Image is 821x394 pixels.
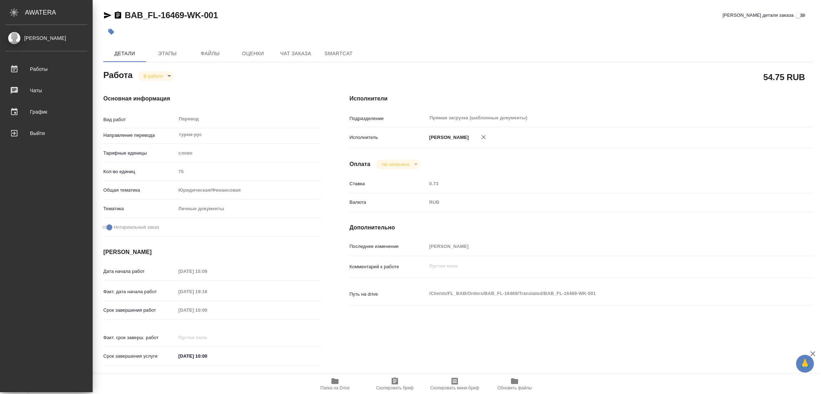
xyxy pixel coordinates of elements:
p: Тарифные единицы [103,150,176,157]
textarea: /Clients/FL_BAB/Orders/BAB_FL-16469/Translated/BAB_FL-16469-WK-001 [427,287,775,300]
span: Обновить файлы [497,385,532,390]
h4: Дополнительно [350,223,813,232]
div: Юридическая/Финансовая [176,184,321,196]
p: Исполнитель [350,134,427,141]
h4: Оплата [350,160,371,169]
button: Скопировать ссылку [114,11,122,20]
input: ✎ Введи что-нибудь [176,351,238,361]
p: Факт. срок заверш. работ [103,334,176,341]
p: Ставка [350,180,427,187]
p: Последнее изменение [350,243,427,250]
p: Тематика [103,205,176,212]
span: Этапы [150,49,185,58]
p: Кол-во единиц [103,168,176,175]
span: Чат заказа [279,49,313,58]
input: Пустое поле [176,266,238,276]
a: Чаты [2,82,91,99]
button: Папка на Drive [305,374,365,394]
div: RUB [427,196,775,208]
button: Обновить файлы [485,374,544,394]
h4: Исполнители [350,94,813,103]
h4: Основная информация [103,94,321,103]
span: [PERSON_NAME] детали заказа [723,12,794,19]
button: Скопировать мини-бриф [425,374,485,394]
div: График [5,107,87,117]
input: Пустое поле [176,305,238,315]
a: Работы [2,60,91,78]
span: Файлы [193,49,227,58]
p: Направление перевода [103,132,176,139]
button: Удалить исполнителя [476,129,491,145]
p: Вид работ [103,116,176,123]
h4: [PERSON_NAME] [103,248,321,256]
input: Пустое поле [176,166,321,177]
p: [PERSON_NAME] [427,134,469,141]
a: BAB_FL-16469-WK-001 [125,10,218,20]
input: Пустое поле [427,178,775,189]
a: Выйти [2,124,91,142]
div: Чаты [5,85,87,96]
p: Факт. дата начала работ [103,288,176,295]
div: AWATERA [25,5,93,20]
button: В работе [141,73,165,79]
a: График [2,103,91,121]
button: Не оплачена [379,161,411,167]
div: слово [176,147,321,159]
p: Подразделение [350,115,427,122]
input: Пустое поле [427,241,775,252]
input: Пустое поле [176,286,238,297]
button: Скопировать ссылку для ЯМессенджера [103,11,112,20]
p: Срок завершения услуги [103,353,176,360]
p: Валюта [350,199,427,206]
p: Общая тематика [103,187,176,194]
input: Пустое поле [176,332,238,343]
span: Нотариальный заказ [114,224,159,231]
p: Дата начала работ [103,268,176,275]
span: Скопировать бриф [376,385,413,390]
button: Скопировать бриф [365,374,425,394]
div: В работе [376,160,420,169]
span: Оценки [236,49,270,58]
span: Детали [108,49,142,58]
div: Работы [5,64,87,74]
span: Папка на Drive [320,385,350,390]
div: Личные документы [176,203,321,215]
span: 🙏 [799,356,811,371]
p: Комментарий к работе [350,263,427,270]
button: 🙏 [796,355,814,373]
p: Срок завершения работ [103,307,176,314]
span: Скопировать мини-бриф [430,385,479,390]
button: Добавить тэг [103,24,119,40]
div: [PERSON_NAME] [5,34,87,42]
div: В работе [138,71,174,81]
h2: Работа [103,68,133,81]
h2: 54.75 RUB [763,71,805,83]
span: SmartCat [321,49,356,58]
p: Путь на drive [350,291,427,298]
div: Выйти [5,128,87,139]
